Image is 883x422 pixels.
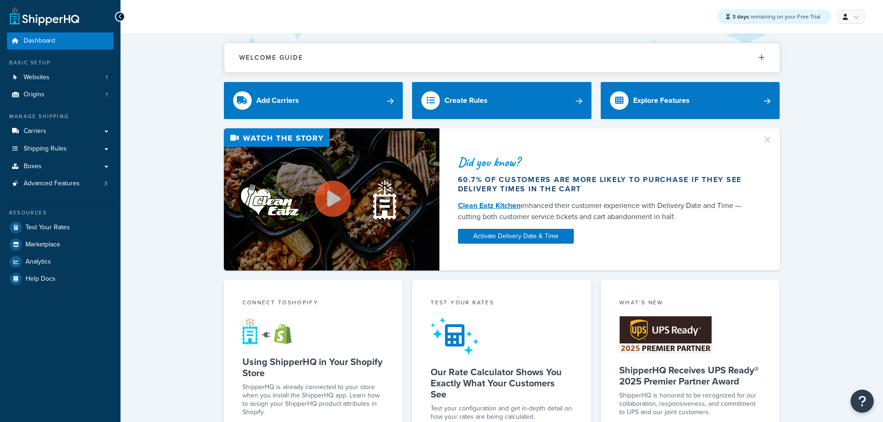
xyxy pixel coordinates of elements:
a: Analytics [7,253,114,270]
a: Boxes [7,158,114,175]
span: 3 [104,180,108,188]
div: Basic Setup [7,59,114,67]
li: Origins [7,86,114,103]
p: ShipperHQ is already connected to your store when you install the ShipperHQ app. Learn how to ass... [242,383,385,416]
span: 1 [106,91,108,99]
div: Create Rules [445,94,488,107]
span: Marketplace [25,241,60,249]
a: Carriers [7,123,114,140]
span: Origins [24,91,44,99]
span: Analytics [25,258,51,266]
li: Websites [7,69,114,86]
div: Did you know? [458,156,751,169]
a: Activate Delivery Date & Time [458,229,574,244]
span: remaining on your Free Trial [732,13,820,21]
h5: Using ShipperHQ in Your Shopify Store [242,356,385,378]
a: Marketplace [7,236,114,253]
span: Boxes [24,163,42,170]
a: Add Carriers [224,82,403,119]
a: Test Your Rates [7,219,114,236]
span: 1 [106,74,108,82]
img: Video thumbnail [224,128,439,271]
span: Help Docs [25,275,56,283]
div: 60.7% of customers are more likely to purchase if they see delivery times in the cart [458,175,751,194]
div: Explore Features [633,94,690,107]
p: ShipperHQ is honored to be recognized for our collaboration, responsiveness, and commitment to UP... [619,391,762,416]
a: Clean Eatz Kitchen [458,200,521,211]
img: connect-shq-shopify-9b9a8c5a.svg [242,317,300,345]
span: Dashboard [24,37,55,45]
div: Test your rates [431,298,573,309]
span: Advanced Features [24,180,80,188]
a: Origins1 [7,86,114,103]
a: Create Rules [412,82,591,119]
h5: Our Rate Calculator Shows You Exactly What Your Customers See [431,366,573,400]
button: Welcome Guide [224,43,780,72]
a: Shipping Rules [7,140,114,157]
div: Add Carriers [256,94,299,107]
span: Carriers [24,127,46,135]
li: Advanced Features [7,175,114,192]
div: Resources [7,209,114,217]
div: Manage Shipping [7,113,114,120]
a: Explore Features [601,82,780,119]
button: Open Resource Center [851,390,874,413]
div: What's New [619,298,762,309]
div: Connect to Shopify [242,298,385,309]
h5: ShipperHQ Receives UPS Ready® 2025 Premier Partner Award [619,365,762,387]
a: Websites1 [7,69,114,86]
span: Shipping Rules [24,145,67,153]
a: Advanced Features3 [7,175,114,192]
span: Websites [24,74,50,82]
span: Test Your Rates [25,224,70,232]
div: Test your configuration and get in-depth detail on how your rates are being calculated. [431,404,573,421]
strong: 3 days [732,13,749,21]
div: enhanced their customer experience with Delivery Date and Time — cutting both customer service ti... [458,200,751,222]
a: Dashboard [7,32,114,50]
h2: Welcome Guide [239,54,303,61]
a: Help Docs [7,271,114,287]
